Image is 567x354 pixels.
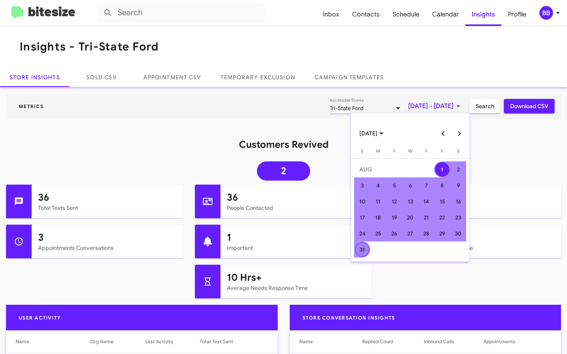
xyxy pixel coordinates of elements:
[386,147,402,158] th: Tuesday
[451,210,465,225] div: 23
[355,226,369,241] div: 24
[434,177,450,193] td: August 8, 2025
[434,161,450,177] td: August 1, 2025
[359,126,383,141] span: [DATE]
[354,225,370,241] td: August 24, 2025
[402,177,418,193] td: August 6, 2025
[371,178,385,193] div: 4
[450,161,466,177] td: August 2, 2025
[418,147,434,158] th: Thursday
[434,193,450,209] td: August 15, 2025
[435,178,449,193] div: 8
[451,178,465,193] div: 9
[354,147,370,158] th: Sunday
[419,226,433,241] div: 28
[419,194,433,209] div: 14
[435,162,449,177] div: 1
[418,193,434,209] td: August 14, 2025
[354,209,370,225] td: August 17, 2025
[371,226,385,241] div: 25
[402,147,418,158] th: Wednesday
[419,210,433,225] div: 21
[387,178,401,193] div: 5
[435,194,449,209] div: 15
[451,226,465,241] div: 30
[354,193,370,209] td: August 10, 2025
[434,147,450,158] th: Friday
[386,209,402,225] td: August 19, 2025
[403,210,417,225] div: 20
[370,225,386,241] td: August 25, 2025
[435,226,449,241] div: 29
[353,125,390,141] button: Choose month and year
[450,177,466,193] td: August 9, 2025
[418,209,434,225] td: August 21, 2025
[403,194,417,209] div: 13
[355,242,369,257] div: 31
[418,177,434,193] td: August 7, 2025
[370,209,386,225] td: August 18, 2025
[403,178,417,193] div: 6
[435,125,451,141] button: Previous month
[386,225,402,241] td: August 26, 2025
[387,226,401,241] div: 26
[418,225,434,241] td: August 28, 2025
[386,193,402,209] td: August 12, 2025
[434,225,450,241] td: August 29, 2025
[450,209,466,225] td: August 23, 2025
[434,209,450,225] td: August 22, 2025
[403,226,417,241] div: 27
[450,147,466,158] th: Saturday
[451,162,465,177] div: 2
[451,194,465,209] div: 16
[371,210,385,225] div: 18
[450,193,466,209] td: August 16, 2025
[370,177,386,193] td: August 4, 2025
[419,178,433,193] div: 7
[451,125,467,141] button: Next month
[355,178,369,193] div: 3
[402,209,418,225] td: August 20, 2025
[387,194,401,209] div: 12
[435,210,449,225] div: 22
[371,194,385,209] div: 11
[354,241,370,257] td: August 31, 2025
[354,161,434,177] td: AUG
[450,225,466,241] td: August 30, 2025
[355,210,369,225] div: 17
[386,177,402,193] td: August 5, 2025
[355,194,369,209] div: 10
[387,210,401,225] div: 19
[370,147,386,158] th: Monday
[354,177,370,193] td: August 3, 2025
[402,225,418,241] td: August 27, 2025
[402,193,418,209] td: August 13, 2025
[370,193,386,209] td: August 11, 2025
